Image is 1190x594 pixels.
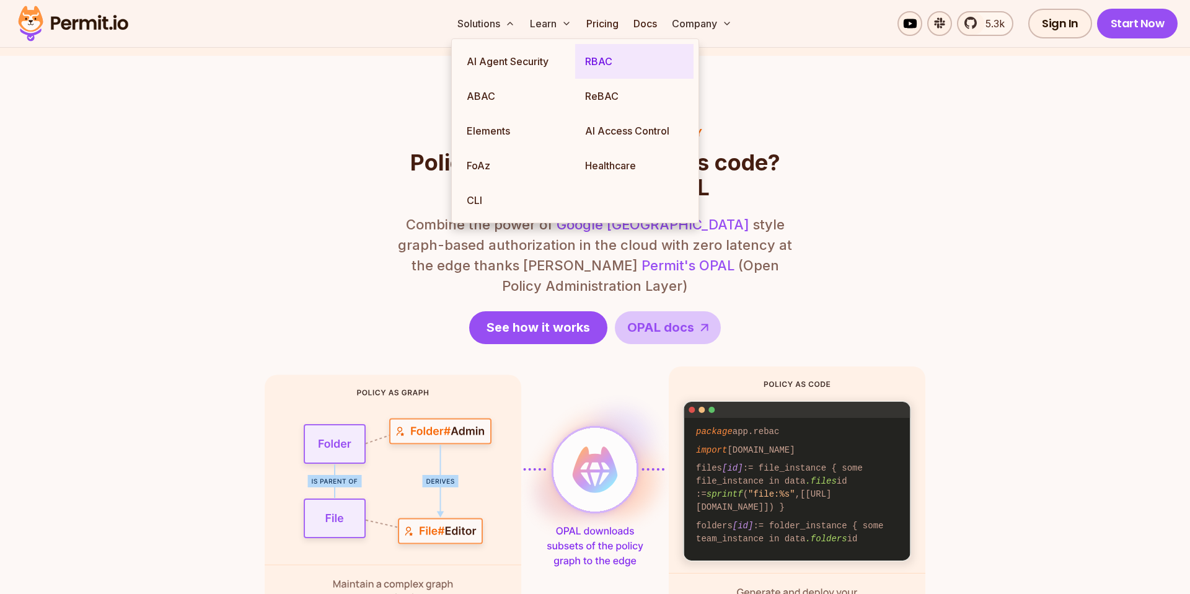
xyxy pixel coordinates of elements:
a: Docs [628,11,662,36]
a: Sign In [1028,9,1092,38]
span: OPAL docs [627,319,694,336]
span: package [696,427,733,437]
span: 5.3k [978,16,1005,31]
a: See how it works [469,311,607,344]
span: [id] [722,463,743,473]
span: "team:%s" [748,547,795,557]
button: Learn [525,11,576,36]
code: folders := folder_instance { some team_instance in data id := ( ,[[URL][DOMAIN_NAME]]) } [687,516,908,574]
a: Healthcare [575,148,694,183]
code: files := file_instance { some file_instance in data id := ( ,[[URL][DOMAIN_NAME]]) } [687,459,908,516]
a: 5.3k [957,11,1013,36]
a: CLI [457,183,575,218]
a: OPAL docs [615,311,721,344]
a: Permit's OPAL [641,257,734,273]
button: Solutions [452,11,520,36]
span: sprintf [707,547,743,557]
h2: Policy as a graph? Policy as code? Enjoy both with OPAL [397,150,793,200]
a: Google [GEOGRAPHIC_DATA] [557,216,749,233]
p: Combine the power of style graph-based authorization in the cloud with zero latency at the edge t... [397,215,793,296]
span: "file:%s" [748,489,795,499]
span: sprintf [707,489,743,499]
a: ReBAC [575,79,694,113]
a: AI Access Control [575,113,694,148]
button: Company [667,11,737,36]
span: import [696,445,727,455]
a: AI Agent Security [457,44,575,79]
img: Permit logo [12,2,134,45]
h3: Zero latency, fine granularity [397,125,793,140]
a: Elements [457,113,575,148]
a: Start Now [1097,9,1178,38]
span: [id] [733,521,754,531]
span: See how it works [487,319,590,336]
a: ABAC [457,79,575,113]
span: .files [805,476,836,486]
code: app.rebac [687,423,908,441]
a: FoAz [457,148,575,183]
a: RBAC [575,44,694,79]
code: [DOMAIN_NAME] [687,441,908,459]
span: .folders [805,534,847,544]
a: Pricing [581,11,624,36]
